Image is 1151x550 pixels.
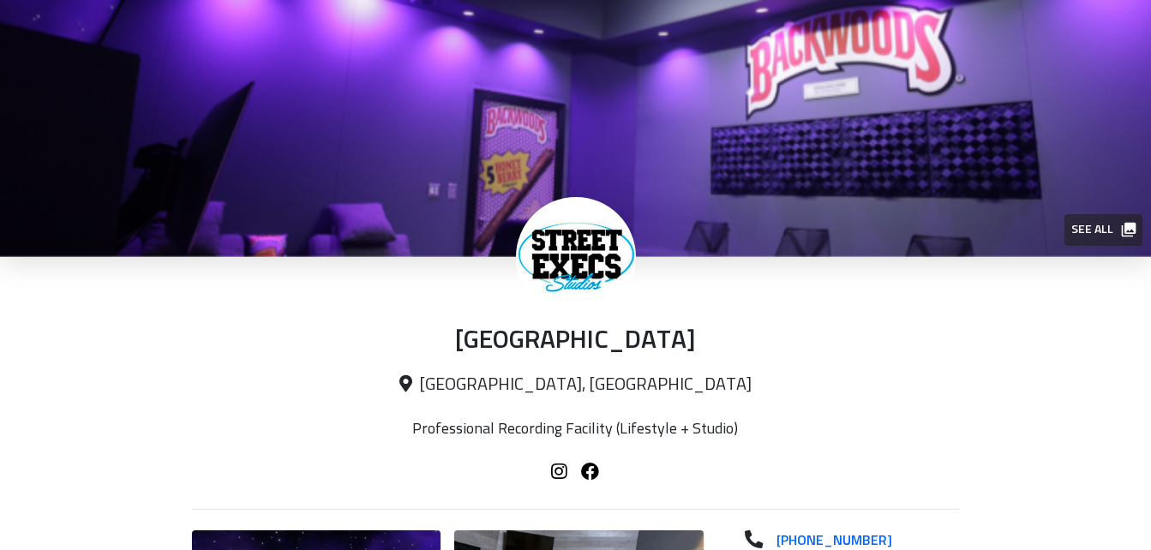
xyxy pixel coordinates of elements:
p: Professional Recording Facility (Lifestyle + Studio) [384,420,768,439]
p: [GEOGRAPHIC_DATA] [192,326,959,357]
button: See all [1064,214,1142,246]
p: [GEOGRAPHIC_DATA], [GEOGRAPHIC_DATA] [192,374,959,396]
span: See all [1071,219,1134,241]
img: Street Exec Studios [516,197,636,317]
